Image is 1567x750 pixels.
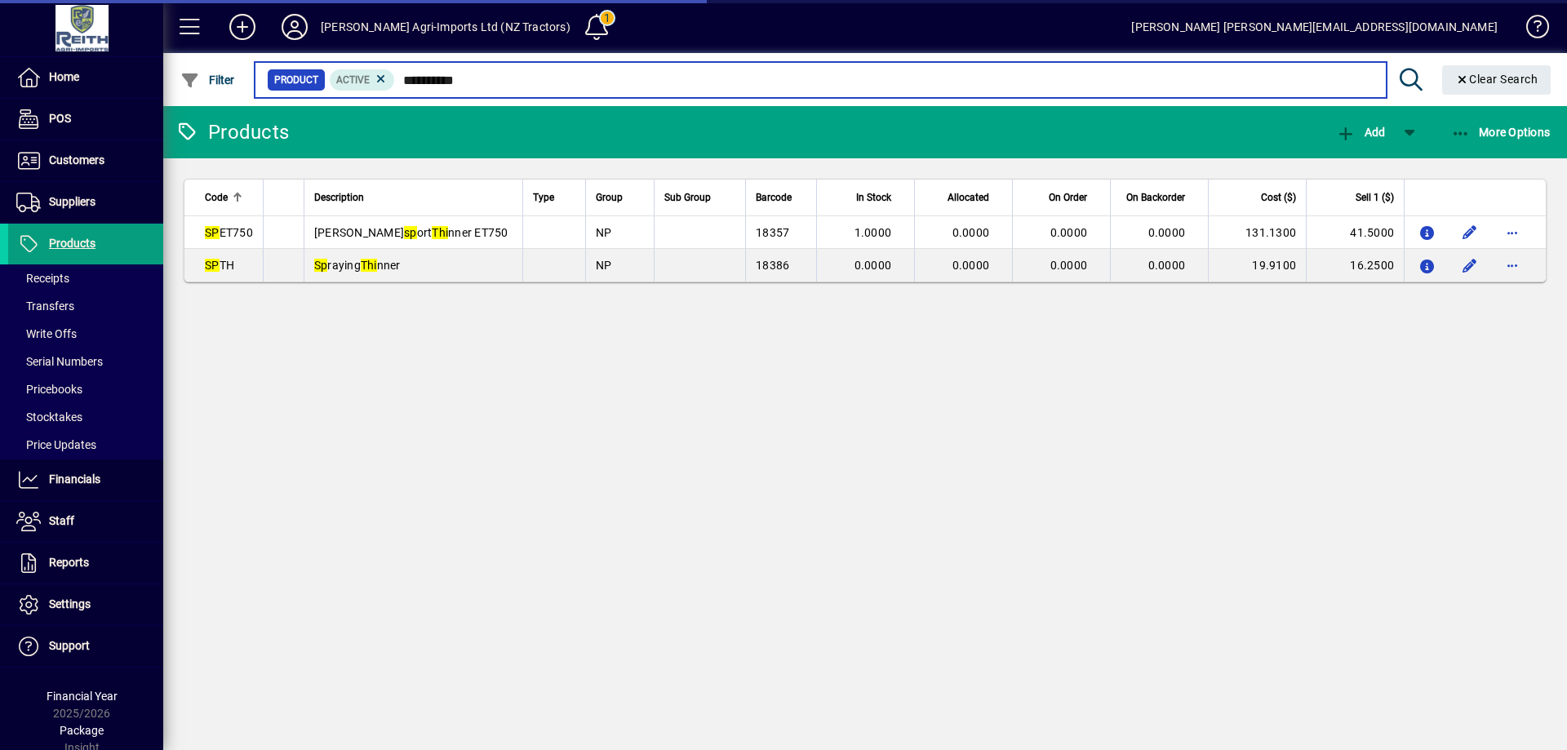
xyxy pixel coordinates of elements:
[49,556,89,569] span: Reports
[404,226,417,239] em: sp
[8,140,163,181] a: Customers
[49,195,95,208] span: Suppliers
[948,189,989,206] span: Allocated
[314,259,401,272] span: raying nner
[205,226,220,239] em: SP
[1148,259,1186,272] span: 0.0000
[205,189,228,206] span: Code
[49,473,100,486] span: Financials
[16,272,69,285] span: Receipts
[8,182,163,223] a: Suppliers
[49,237,95,250] span: Products
[8,264,163,292] a: Receipts
[664,189,735,206] div: Sub Group
[596,189,623,206] span: Group
[205,189,253,206] div: Code
[60,724,104,737] span: Package
[8,431,163,459] a: Price Updates
[1514,3,1547,56] a: Knowledge Base
[1023,189,1102,206] div: On Order
[756,189,806,206] div: Barcode
[175,119,289,145] div: Products
[314,189,364,206] span: Description
[274,72,318,88] span: Product
[1050,226,1088,239] span: 0.0000
[47,690,118,703] span: Financial Year
[8,584,163,625] a: Settings
[1050,259,1088,272] span: 0.0000
[1442,65,1551,95] button: Clear
[330,69,395,91] mat-chip: Activation Status: Active
[8,375,163,403] a: Pricebooks
[1306,216,1404,249] td: 41.5000
[1499,220,1525,246] button: More options
[1049,189,1087,206] span: On Order
[1457,252,1483,278] button: Edit
[1261,189,1296,206] span: Cost ($)
[1451,126,1551,139] span: More Options
[205,226,253,239] span: ET750
[1126,189,1185,206] span: On Backorder
[49,153,104,166] span: Customers
[1455,73,1538,86] span: Clear Search
[1447,118,1555,147] button: More Options
[16,327,77,340] span: Write Offs
[1499,252,1525,278] button: More options
[8,57,163,98] a: Home
[49,597,91,610] span: Settings
[1121,189,1200,206] div: On Backorder
[176,65,239,95] button: Filter
[952,226,990,239] span: 0.0000
[596,259,612,272] span: NP
[8,459,163,500] a: Financials
[269,12,321,42] button: Profile
[314,226,508,239] span: [PERSON_NAME] ort nner ET750
[1208,249,1306,282] td: 19.9100
[8,348,163,375] a: Serial Numbers
[180,73,235,87] span: Filter
[16,355,103,368] span: Serial Numbers
[1208,216,1306,249] td: 131.1300
[533,189,575,206] div: Type
[49,70,79,83] span: Home
[756,189,792,206] span: Barcode
[1356,189,1394,206] span: Sell 1 ($)
[855,226,892,239] span: 1.0000
[827,189,906,206] div: In Stock
[1457,220,1483,246] button: Edit
[321,14,570,40] div: [PERSON_NAME] Agri-Imports Ltd (NZ Tractors)
[1131,14,1498,40] div: [PERSON_NAME] [PERSON_NAME][EMAIL_ADDRESS][DOMAIN_NAME]
[8,543,163,584] a: Reports
[1332,118,1389,147] button: Add
[16,300,74,313] span: Transfers
[49,514,74,527] span: Staff
[49,639,90,652] span: Support
[1148,226,1186,239] span: 0.0000
[16,383,82,396] span: Pricebooks
[8,320,163,348] a: Write Offs
[216,12,269,42] button: Add
[1306,249,1404,282] td: 16.2500
[925,189,1004,206] div: Allocated
[8,99,163,140] a: POS
[205,259,220,272] em: SP
[314,259,328,272] em: Sp
[756,259,789,272] span: 18386
[205,259,234,272] span: TH
[16,438,96,451] span: Price Updates
[952,259,990,272] span: 0.0000
[533,189,554,206] span: Type
[596,189,645,206] div: Group
[336,74,370,86] span: Active
[1336,126,1385,139] span: Add
[8,403,163,431] a: Stocktakes
[361,259,377,272] em: Thi
[856,189,891,206] span: In Stock
[8,501,163,542] a: Staff
[8,626,163,667] a: Support
[49,112,71,125] span: POS
[432,226,448,239] em: Thi
[855,259,892,272] span: 0.0000
[756,226,789,239] span: 18357
[664,189,711,206] span: Sub Group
